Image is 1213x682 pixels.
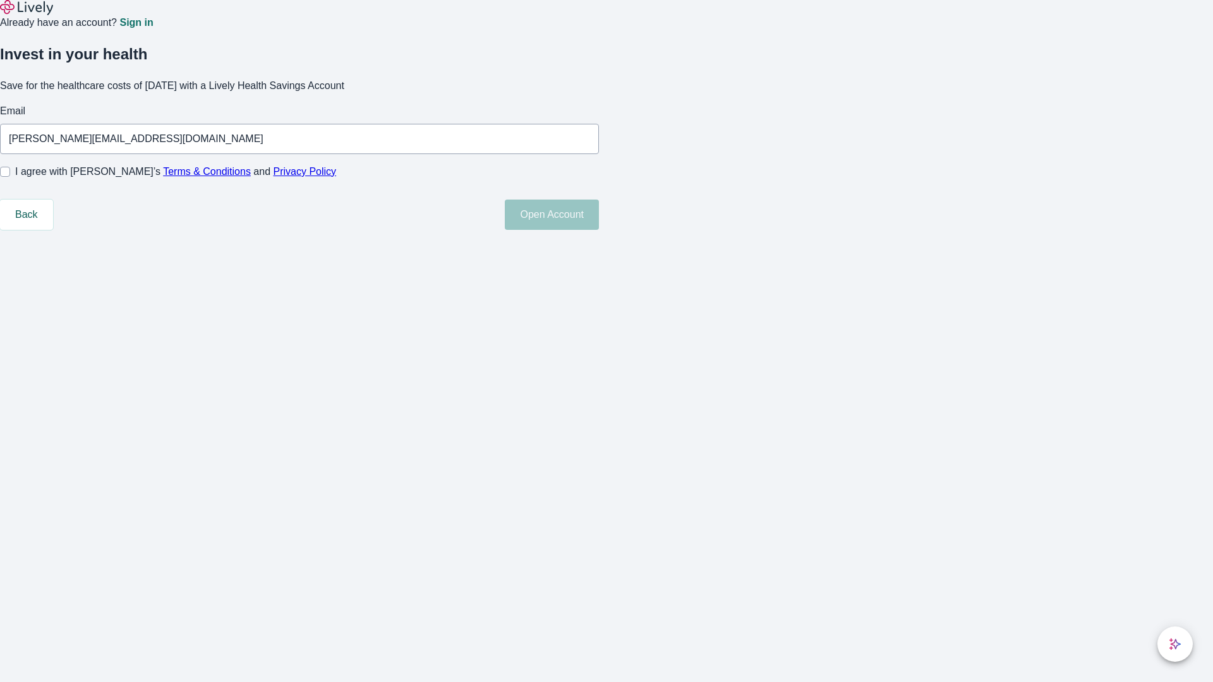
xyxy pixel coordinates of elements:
[119,18,153,28] a: Sign in
[163,166,251,177] a: Terms & Conditions
[1157,626,1193,662] button: chat
[1169,638,1181,650] svg: Lively AI Assistant
[274,166,337,177] a: Privacy Policy
[15,164,336,179] span: I agree with [PERSON_NAME]’s and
